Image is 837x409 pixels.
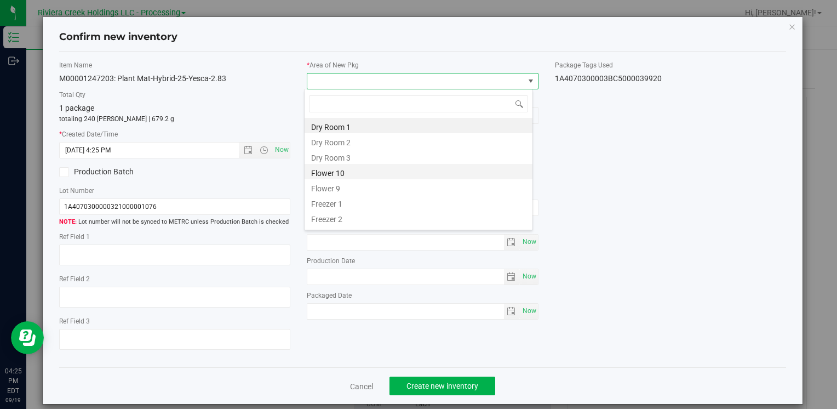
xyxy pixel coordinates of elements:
[504,269,520,285] span: select
[520,269,538,285] span: Set Current date
[520,234,538,250] span: Set Current date
[59,232,290,242] label: Ref Field 1
[59,104,94,112] span: 1 package
[59,30,177,44] h4: Confirm new inventory
[307,256,538,266] label: Production Date
[520,304,538,319] span: select
[59,186,290,196] label: Lot Number
[59,166,167,178] label: Production Batch
[255,146,273,155] span: Open the time view
[59,316,290,326] label: Ref Field 3
[59,73,290,84] div: M00001247203: Plant Mat-Hybrid-25-Yesca-2.83
[59,218,290,227] span: Lot number will not be synced to METRC unless Production Batch is checked
[59,129,290,139] label: Created Date/Time
[239,146,257,155] span: Open the date view
[272,142,291,158] span: Set Current date
[555,60,786,70] label: Package Tags Used
[555,73,786,84] div: 1A4070300003BC5000039920
[520,235,538,250] span: select
[350,381,373,392] a: Cancel
[11,321,44,354] iframe: Resource center
[307,291,538,300] label: Packaged Date
[520,269,538,285] span: select
[59,90,290,100] label: Total Qty
[520,303,538,319] span: Set Current date
[389,377,495,395] button: Create new inventory
[59,114,290,124] p: totaling 240 [PERSON_NAME] | 679.2 g
[59,274,290,284] label: Ref Field 2
[406,382,478,390] span: Create new inventory
[59,60,290,70] label: Item Name
[504,304,520,319] span: select
[504,235,520,250] span: select
[307,60,538,70] label: Area of New Pkg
